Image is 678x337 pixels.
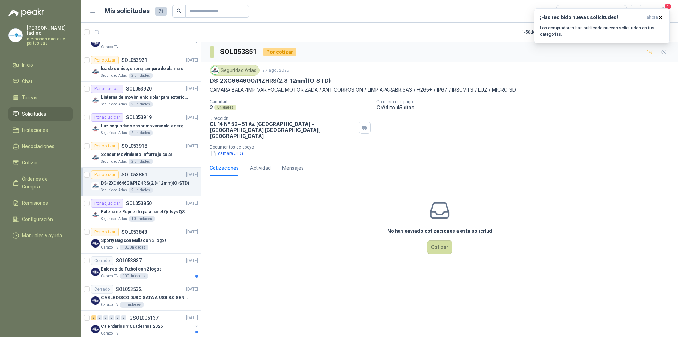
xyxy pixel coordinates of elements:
div: 3 [91,315,96,320]
a: CerradoSOL053532[DATE] Company LogoCABLE DISCO DURO SATA A USB 3.0 GENERICOCaracol TV3 Unidades [81,282,201,311]
a: Remisiones [8,196,73,210]
img: Company Logo [91,210,100,219]
p: Crédito 45 días [376,104,675,110]
a: Cotizar [8,156,73,169]
div: 1 - 50 de 199 [522,27,565,38]
a: Configuración [8,213,73,226]
p: Seguridad Atlas [101,216,127,222]
div: Unidades [214,105,236,110]
span: Manuales y ayuda [22,232,62,239]
p: [DATE] [186,229,198,236]
img: Company Logo [211,66,219,74]
h3: ¡Has recibido nuevas solicitudes! [540,14,644,21]
div: Por cotizar [91,170,119,179]
p: luz de sonido, sirena, lampara de alarma solar [101,65,189,72]
div: 0 [103,315,108,320]
div: Cerrado [91,285,113,294]
p: Cantidad [210,99,371,104]
img: Company Logo [91,124,100,133]
span: 71 [155,7,167,16]
p: Linterna de movimiento solar para exteriores con 77 leds [101,94,189,101]
img: Company Logo [91,182,100,190]
span: 4 [664,3,672,10]
p: Seguridad Atlas [101,73,127,79]
p: memorias micros y partes sas [27,37,73,45]
p: Caracol TV [101,44,118,50]
a: Por cotizarSOL053851[DATE] Company LogoDS-2XC6646G0/PIZHRS(2.8-12mm)(O-STD)Seguridad Atlas2 Unidades [81,168,201,196]
img: Company Logo [91,39,100,47]
a: Chat [8,75,73,88]
p: Caracol TV [101,331,118,336]
a: Por adjudicarSOL053920[DATE] Company LogoLinterna de movimiento solar para exteriores con 77 leds... [81,82,201,110]
a: Licitaciones [8,123,73,137]
p: SOL053918 [121,144,147,149]
div: 2 Unidades [129,159,153,164]
a: Inicio [8,58,73,72]
a: 3 0 0 0 0 0 GSOL005137[DATE] Company LogoCalendarios Y Cuadernos 2026Caracol TV [91,314,200,336]
p: Calendarios Y Cuadernos 2026 [101,323,163,330]
p: SOL053850 [126,201,152,206]
p: Dirección [210,116,356,121]
p: SOL053532 [116,287,142,292]
p: [DATE] [186,315,198,321]
div: 2 Unidades [129,73,153,79]
p: Luz seguridad sensor movimiento energia solar [101,123,189,129]
a: Órdenes de Compra [8,172,73,193]
p: [DATE] [186,86,198,92]
p: Seguridad Atlas [101,159,127,164]
span: Solicitudes [22,110,46,118]
div: 0 [97,315,102,320]
img: Company Logo [91,153,100,162]
a: Solicitudes [8,107,73,121]
a: Negociaciones [8,140,73,153]
button: camara.JPG [210,150,244,157]
div: 100 Unidades [120,245,148,250]
p: SOL053919 [126,115,152,120]
p: [PERSON_NAME] ladino [27,25,73,35]
p: SOL053851 [121,172,147,177]
div: Por adjudicar [91,113,123,122]
div: Por cotizar [91,56,119,64]
span: Órdenes de Compra [22,175,66,191]
div: 2 Unidades [129,130,153,136]
span: Inicio [22,61,33,69]
div: Por cotizar [263,48,296,56]
span: search [177,8,182,13]
p: [DATE] [186,114,198,121]
div: Por adjudicar [91,85,123,93]
p: Batería de Repuesto para panel Qolsys QS9302 [101,209,189,215]
img: Company Logo [91,96,100,104]
a: Por cotizarSOL053918[DATE] Company LogoSensor Movimiento Infrarrojo solarSeguridad Atlas2 Unidades [81,139,201,168]
span: Negociaciones [22,143,54,150]
div: 0 [121,315,126,320]
p: [DATE] [186,172,198,178]
p: Condición de pago [376,99,675,104]
p: Documentos de apoyo [210,145,675,150]
p: Seguridad Atlas [101,187,127,193]
img: Company Logo [91,268,100,276]
div: 2 Unidades [129,101,153,107]
div: 2 Unidades [129,187,153,193]
p: DS-2XC6646G0/PIZHRS(2.8-12mm)(O-STD) [210,77,331,85]
p: GSOL005137 [129,315,159,320]
a: Por cotizarSOL053843[DATE] Company LogoSporty Bag con Malla con 3 logosCaracol TV100 Unidades [81,225,201,254]
p: [DATE] [186,200,198,207]
p: [DATE] [186,57,198,64]
p: Seguridad Atlas [101,130,127,136]
p: SOL053920 [126,86,152,91]
a: CerradoSOL053837[DATE] Company LogoBalones de Futbol con 2 logosCaracol TV100 Unidades [81,254,201,282]
div: 3 Unidades [120,302,144,308]
p: [DATE] [186,257,198,264]
h3: SOL053851 [220,46,258,57]
a: Tareas [8,91,73,104]
p: CABLE DISCO DURO SATA A USB 3.0 GENERICO [101,295,189,301]
img: Company Logo [91,296,100,305]
img: Company Logo [9,29,22,42]
span: Licitaciones [22,126,48,134]
p: Sensor Movimiento Infrarrojo solar [101,151,172,158]
p: 2 [210,104,213,110]
a: Por cotizarSOL053921[DATE] Company Logoluz de sonido, sirena, lampara de alarma solarSeguridad At... [81,53,201,82]
button: 4 [657,5,670,18]
div: 0 [109,315,114,320]
p: 27 ago, 2025 [262,67,289,74]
